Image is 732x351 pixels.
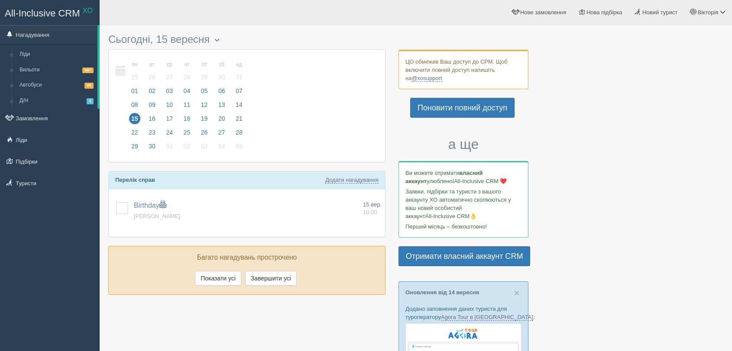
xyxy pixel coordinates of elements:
span: 12 [199,99,210,110]
span: 19 [199,113,210,124]
sup: XO [83,7,93,14]
a: 22 [126,128,143,142]
span: 09 [146,99,158,110]
button: Показати усі [195,271,241,286]
a: Додати нагадування [325,177,379,184]
a: 02 [144,86,160,100]
span: 30 [146,141,158,152]
a: 01 [126,86,143,100]
span: 03 [164,85,175,97]
a: 30 [144,142,160,155]
span: 07 [233,85,245,97]
a: 04 [179,86,195,100]
a: нд 31 [231,56,245,86]
span: 28 [181,71,193,83]
span: 30 [216,71,227,83]
p: Багато нагадувань прострочено [115,253,379,263]
small: чт [181,61,193,68]
span: 11 [181,99,193,110]
a: 11 [179,100,195,114]
div: ЦО обмежив Ваш доступ до СРМ. Щоб включити повний доступ напишіть на [398,50,528,89]
span: Новий турист [642,9,677,16]
span: 10 [164,99,175,110]
span: 25 [181,127,193,138]
a: 21 [231,114,245,128]
a: 02 [179,142,195,155]
a: [PERSON_NAME] [134,213,180,219]
span: 04 [181,85,193,97]
span: 25 [129,71,140,83]
span: 13 [216,99,227,110]
a: All-Inclusive CRM XO [0,0,99,24]
a: Д/Н1 [16,93,97,109]
span: 99+ [82,68,94,73]
a: 06 [214,86,230,100]
button: Завершити усі [245,271,297,286]
a: 16 [144,114,160,128]
a: Вильоти99+ [16,62,97,78]
span: 21 [233,113,245,124]
a: пт 29 [196,56,213,86]
p: Ви можете отримати улюбленої [405,169,521,185]
span: 08 [129,99,140,110]
span: All-Inclusive CRM ❤️ [454,178,507,184]
span: 28 [233,127,245,138]
span: 10:00 [363,209,377,216]
a: 19 [196,114,213,128]
span: 20 [216,113,227,124]
span: 05 [233,141,245,152]
small: нд [233,61,245,68]
span: 31 [233,71,245,83]
small: пн [129,61,140,68]
span: 15 вер. [363,201,382,208]
a: 09 [144,100,160,114]
span: 01 [129,85,140,97]
span: 26 [146,71,158,83]
span: 20 [84,83,94,88]
a: 15 [126,114,143,128]
p: Додано заповнення даних туриста для туроператору : [405,305,521,321]
a: 03 [196,142,213,155]
a: Отримати власний аккаунт CRM [398,246,530,266]
a: ср 27 [161,56,178,86]
span: 04 [216,141,227,152]
a: 26 [196,128,213,142]
span: 16 [146,113,158,124]
span: 01 [164,141,175,152]
a: 15 вер. 10:00 [363,201,382,217]
span: 27 [164,71,175,83]
a: Ліди [16,47,97,62]
a: Оновлення від 14 вересня [405,289,479,296]
a: сб 30 [214,56,230,86]
button: Close [514,288,519,297]
span: Нова підбірка [586,9,622,16]
a: 13 [214,100,230,114]
span: 23 [146,127,158,138]
p: Заявки, підбірки та туристи з вашого аккаунту ХО автоматично скопіюються у ваш новий особистий ак... [405,187,521,220]
a: вт 26 [144,56,160,86]
small: сб [216,61,227,68]
a: 10 [161,100,178,114]
a: 01 [161,142,178,155]
small: вт [146,61,158,68]
span: 24 [164,127,175,138]
a: чт 28 [179,56,195,86]
span: 22 [129,127,140,138]
a: 20 [214,114,230,128]
a: пн 25 [126,56,143,86]
a: 17 [161,114,178,128]
small: ср [164,61,175,68]
span: 14 [233,99,245,110]
span: 17 [164,113,175,124]
a: 23 [144,128,160,142]
a: Birthday [134,202,166,209]
span: × [514,288,519,298]
small: пт [199,61,210,68]
span: 29 [129,141,140,152]
span: 18 [181,113,193,124]
h3: а ще [398,137,528,152]
span: 27 [216,127,227,138]
a: 18 [179,114,195,128]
